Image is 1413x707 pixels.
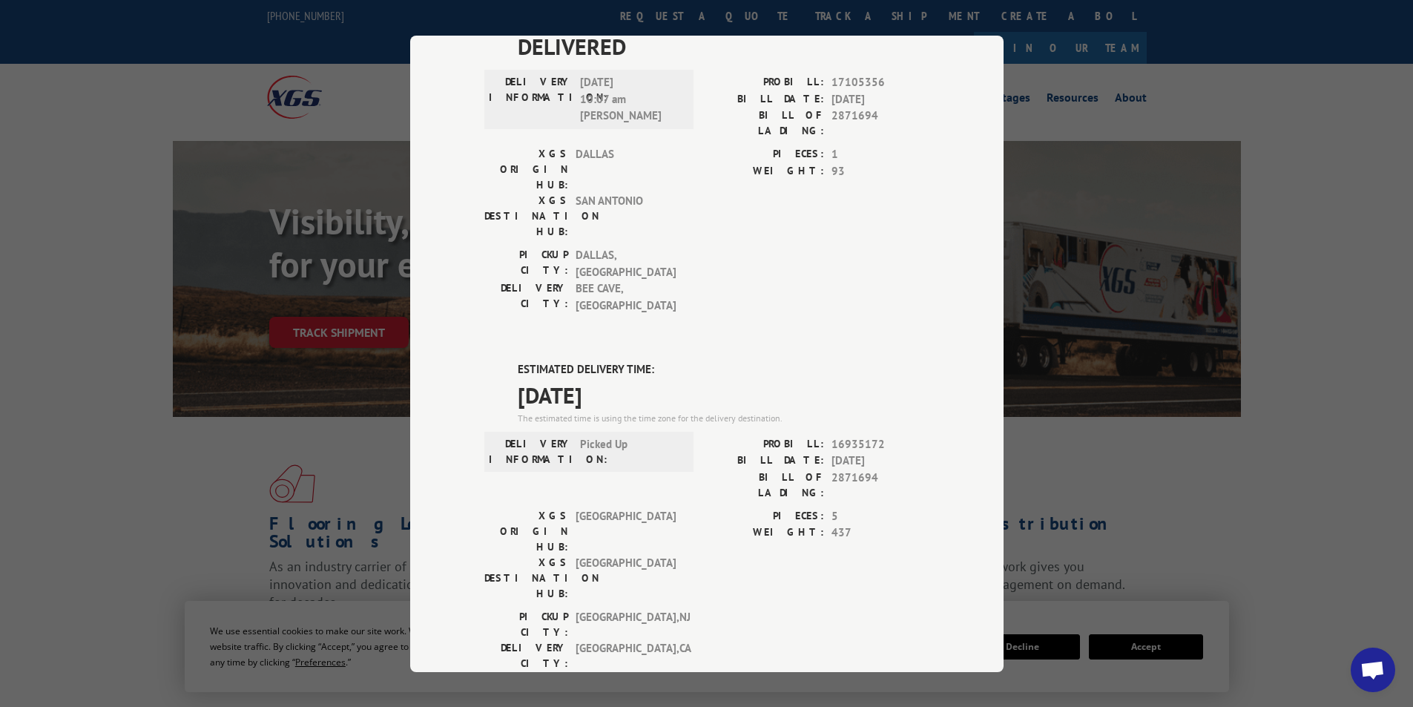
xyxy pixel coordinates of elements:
span: BEE CAVE , [GEOGRAPHIC_DATA] [576,280,676,314]
div: The estimated time is using the time zone for the delivery destination. [518,411,929,424]
span: 5 [831,507,929,525]
label: XGS ORIGIN HUB: [484,507,568,554]
label: PICKUP CITY: [484,608,568,639]
span: DALLAS [576,146,676,193]
label: XGS DESTINATION HUB: [484,554,568,601]
span: 1 [831,146,929,163]
span: [DATE] [518,378,929,411]
label: XGS DESTINATION HUB: [484,193,568,240]
span: 16935172 [831,435,929,453]
label: DELIVERY INFORMATION: [489,435,573,467]
label: BILL OF LADING: [707,108,824,139]
span: 2871694 [831,108,929,139]
label: ESTIMATED DELIVERY TIME: [518,361,929,378]
label: WEIGHT: [707,525,824,542]
span: [DATE] 10:07 am [PERSON_NAME] [580,74,680,125]
label: PROBILL: [707,435,824,453]
label: BILL OF LADING: [707,469,824,500]
span: [GEOGRAPHIC_DATA] , NJ [576,608,676,639]
label: DELIVERY CITY: [484,280,568,314]
label: BILL DATE: [707,91,824,108]
label: PIECES: [707,507,824,525]
span: 2871694 [831,469,929,500]
span: DELIVERED [518,30,929,63]
label: XGS ORIGIN HUB: [484,146,568,193]
span: 437 [831,525,929,542]
span: [GEOGRAPHIC_DATA] , CA [576,639,676,671]
span: 17105356 [831,74,929,91]
span: [GEOGRAPHIC_DATA] [576,507,676,554]
label: BILL DATE: [707,453,824,470]
label: DELIVERY INFORMATION: [489,74,573,125]
label: PROBILL: [707,74,824,91]
span: DALLAS , [GEOGRAPHIC_DATA] [576,247,676,280]
span: Picked Up [580,435,680,467]
label: WEIGHT: [707,162,824,180]
span: SAN ANTONIO [576,193,676,240]
span: [GEOGRAPHIC_DATA] [576,554,676,601]
span: [DATE] [831,91,929,108]
div: Open chat [1351,648,1395,692]
span: [DATE] [831,453,929,470]
label: DELIVERY CITY: [484,639,568,671]
label: PICKUP CITY: [484,247,568,280]
span: 93 [831,162,929,180]
label: PIECES: [707,146,824,163]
